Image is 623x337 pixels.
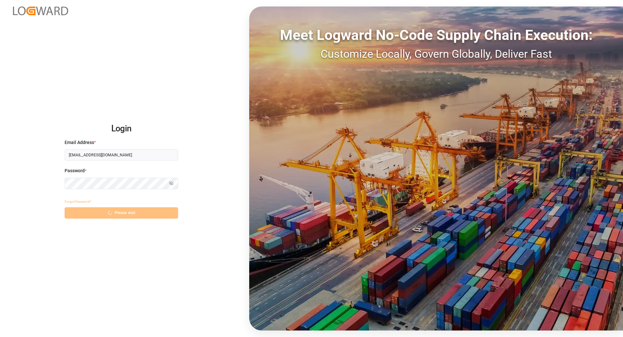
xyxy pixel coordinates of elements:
[13,6,68,15] img: Logward_new_orange.png
[65,118,178,139] h2: Login
[65,139,94,146] span: Email Address
[249,46,623,62] div: Customize Locally, Govern Globally, Deliver Fast
[65,167,85,174] span: Password
[249,24,623,46] div: Meet Logward No-Code Supply Chain Execution:
[65,149,178,161] input: Enter your email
